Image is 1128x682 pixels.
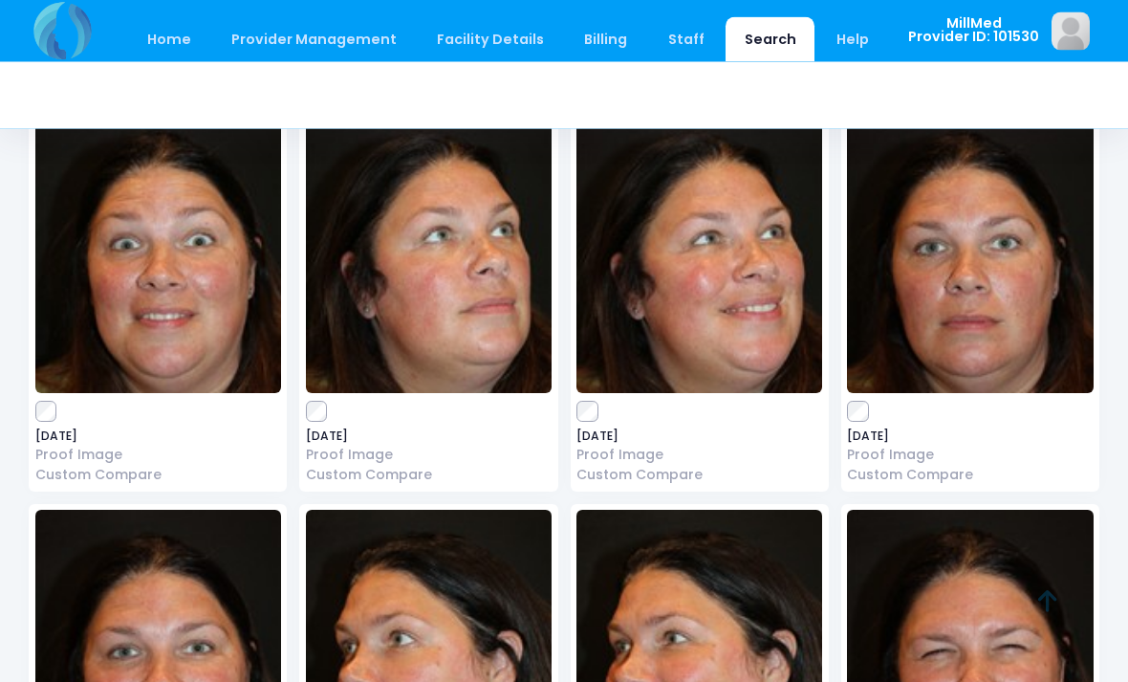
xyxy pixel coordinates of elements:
a: Proof Image [847,446,1093,466]
img: image [576,107,822,394]
a: Provider Management [212,17,415,62]
span: [DATE] [35,431,281,443]
a: Custom Compare [35,466,281,486]
span: [DATE] [306,431,552,443]
img: image [306,107,552,394]
span: [DATE] [847,431,1093,443]
span: [DATE] [576,431,822,443]
img: image [1052,12,1090,51]
a: Billing [566,17,646,62]
span: MillMed Provider ID: 101530 [908,16,1039,44]
a: Custom Compare [847,466,1093,486]
img: image [847,107,1093,394]
a: Custom Compare [576,466,822,486]
a: Home [128,17,209,62]
img: image [35,107,281,394]
a: Staff [649,17,723,62]
a: Facility Details [419,17,563,62]
a: Proof Image [35,446,281,466]
a: Proof Image [576,446,822,466]
a: Help [818,17,888,62]
a: Custom Compare [306,466,552,486]
a: Search [726,17,814,62]
a: Proof Image [306,446,552,466]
